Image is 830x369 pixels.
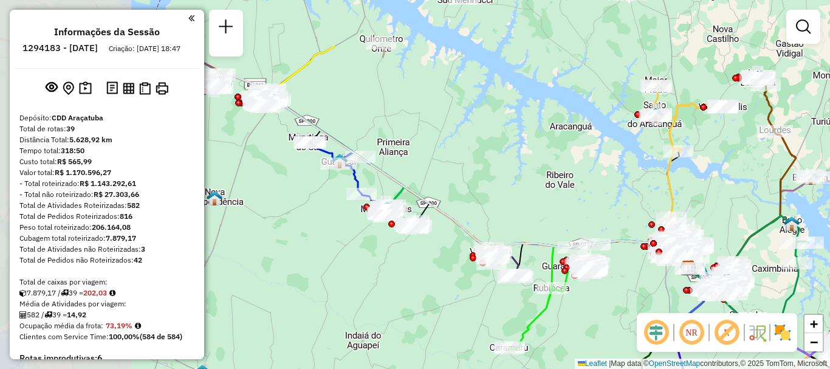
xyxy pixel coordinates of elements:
strong: 3 [141,244,145,253]
strong: 100,00% [109,332,140,341]
i: Total de rotas [61,289,69,297]
strong: 206.164,08 [92,222,131,232]
a: OpenStreetMap [649,359,701,368]
div: Atividade não roteirizada - PRISCILA ANASTACIO D [242,91,272,103]
strong: 202,03 [83,288,107,297]
strong: 318:50 [61,146,84,155]
strong: 39 [66,124,75,133]
div: - Total roteirizado: [19,178,194,189]
strong: 816 [120,212,132,221]
img: SANT. ANTÔNIO DO ARACANGUÁ [648,107,664,123]
div: Criação: [DATE] 18:47 [104,43,185,54]
strong: 7.879,17 [106,233,136,243]
img: NOVA INDEPEDÊNCIA [207,190,222,206]
strong: R$ 1.170.596,27 [55,168,111,177]
a: Exibir filtros [791,15,815,39]
strong: CDD Araçatuba [52,113,103,122]
div: Total de Pedidos Roteirizados: [19,211,194,222]
div: Peso total roteirizado: [19,222,194,233]
i: Total de rotas [44,311,52,319]
div: Map data © contributors,© 2025 TomTom, Microsoft [575,359,830,369]
span: Exibir rótulo [712,318,741,347]
img: Fluxo de ruas [747,323,767,342]
div: Cubagem total roteirizado: [19,233,194,244]
div: 7.879,17 / 39 = [19,288,194,298]
strong: 5.628,92 km [69,135,112,144]
h4: Rotas improdutivas: [19,353,194,364]
div: Total de rotas: [19,123,194,134]
span: Ocultar deslocamento [642,318,671,347]
i: Cubagem total roteirizado [19,289,27,297]
strong: 582 [127,201,140,210]
a: Leaflet [578,359,607,368]
h4: Informações da Sessão [54,26,160,38]
img: CDD Araçatuba [681,260,696,276]
img: Exibir/Ocultar setores [773,323,792,342]
img: BREJO ALEGRE [784,216,800,232]
div: Atividade não roteirizada - COML. PROD. ALIM. RO [657,237,688,249]
img: VALPARAISO [484,244,499,260]
div: Total de Atividades não Roteirizadas: [19,244,194,255]
div: Total de Pedidos não Roteirizados: [19,255,194,266]
img: GUARAÇAÍ [332,153,348,169]
button: Imprimir Rotas [153,80,171,97]
a: Zoom out [804,333,823,351]
div: Valor total: [19,167,194,178]
em: Média calculada utilizando a maior ocupação (%Peso ou %Cubagem) de cada rota da sessão. Rotas cro... [135,322,141,329]
strong: (584 de 584) [140,332,182,341]
i: Total de Atividades [19,311,27,319]
strong: R$ 565,99 [57,157,92,166]
img: NOVA LUZITÂNIA [750,70,766,86]
div: Custo total: [19,156,194,167]
button: Logs desbloquear sessão [104,79,120,98]
span: − [810,334,818,350]
strong: 6 [97,353,102,364]
div: Média de Atividades por viagem: [19,298,194,309]
span: Ocupação média da frota: [19,321,103,330]
button: Painel de Sugestão [77,79,94,98]
span: Ocultar NR [677,318,706,347]
div: Total de caixas por viagem: [19,277,194,288]
i: Meta Caixas/viagem: 220,40 Diferença: -18,37 [109,289,115,297]
div: - Total não roteirizado: [19,189,194,200]
div: Atividade não roteirizada - IRMAOS MUFFATO CIA L [663,246,693,258]
div: 582 / 39 = [19,309,194,320]
div: Distância Total: [19,134,194,145]
strong: R$ 1.143.292,61 [80,179,136,188]
a: Zoom in [804,315,823,333]
img: 625 UDC Light Campus Universitário [680,260,696,275]
strong: 73,19% [106,321,132,330]
a: Clique aqui para minimizar o painel [188,11,194,25]
span: Clientes com Service Time: [19,332,109,341]
span: | [609,359,611,368]
div: Total de Atividades Roteirizadas: [19,200,194,211]
h6: 1294183 - [DATE] [22,43,98,53]
img: BIRIGUI [717,274,733,289]
strong: 42 [134,255,142,264]
span: + [810,316,818,331]
button: Visualizar Romaneio [137,80,153,97]
div: Depósito: [19,112,194,123]
strong: R$ 27.303,66 [94,190,139,199]
button: Exibir sessão original [43,78,60,98]
strong: 14,92 [67,310,86,319]
a: Nova sessão e pesquisa [214,15,238,42]
div: Tempo total: [19,145,194,156]
button: Visualizar relatório de Roteirização [120,80,137,96]
button: Centralizar mapa no depósito ou ponto de apoio [60,79,77,98]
